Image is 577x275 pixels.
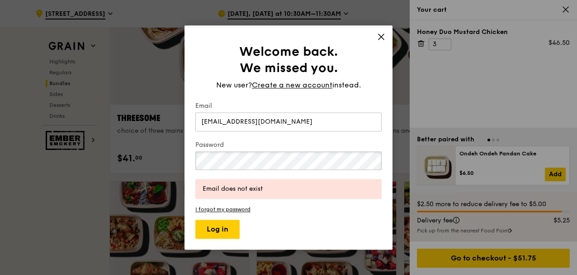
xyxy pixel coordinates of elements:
label: Password [195,140,382,150]
div: Email does not exist [203,184,374,193]
button: Log in [195,220,240,239]
a: I forgot my password [195,206,382,212]
h1: Welcome back. We missed you. [195,43,382,76]
span: Create a new account [252,80,332,91]
span: New user? [216,81,252,89]
span: instead. [332,81,361,89]
label: Email [195,101,382,111]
